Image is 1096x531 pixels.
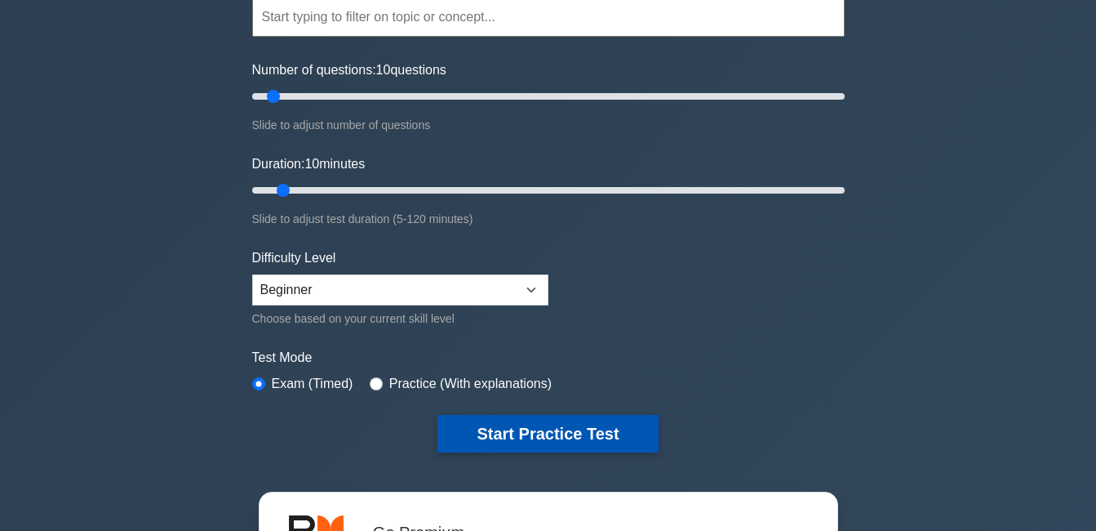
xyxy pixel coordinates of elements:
label: Duration: minutes [252,154,366,174]
span: 10 [304,157,319,171]
div: Choose based on your current skill level [252,309,548,328]
div: Slide to adjust number of questions [252,115,845,135]
label: Exam (Timed) [272,374,353,394]
button: Start Practice Test [437,415,658,453]
span: 10 [376,63,391,77]
label: Test Mode [252,348,845,368]
label: Difficulty Level [252,248,336,268]
div: Slide to adjust test duration (5-120 minutes) [252,209,845,229]
label: Number of questions: questions [252,60,446,80]
label: Practice (With explanations) [389,374,552,394]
